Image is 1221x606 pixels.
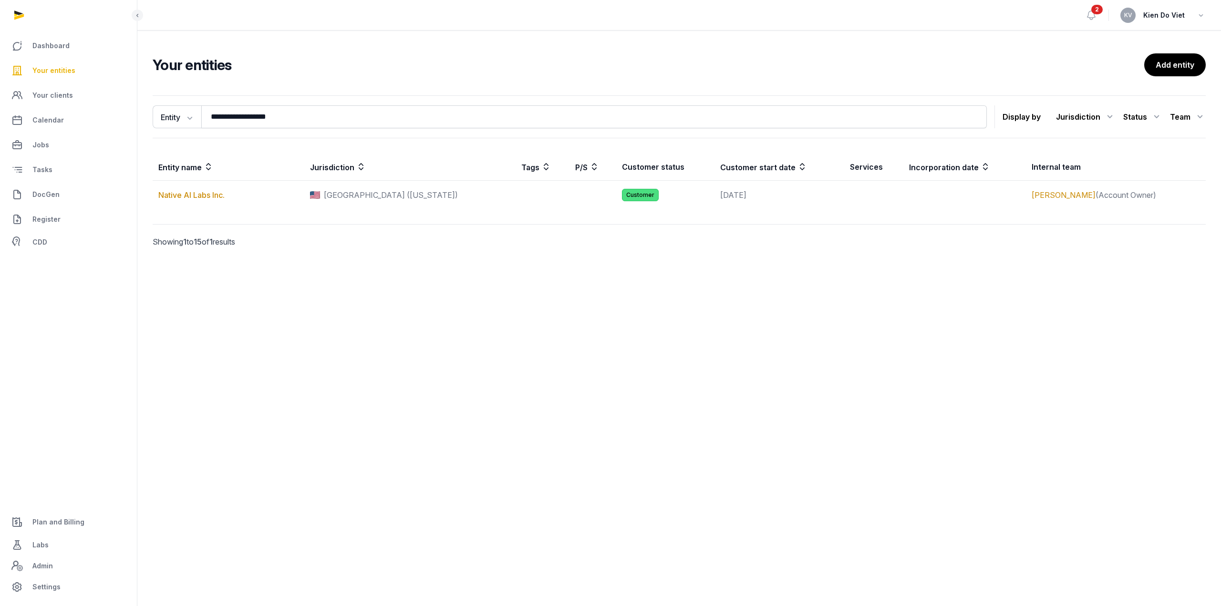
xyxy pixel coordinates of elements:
th: Jurisdiction [304,154,516,181]
a: CDD [8,233,129,252]
a: DocGen [8,183,129,206]
span: 1 [183,237,186,247]
span: Settings [32,581,61,593]
span: DocGen [32,189,60,200]
td: [DATE] [714,181,845,209]
span: Labs [32,539,49,551]
span: [GEOGRAPHIC_DATA] ([US_STATE]) [324,189,458,201]
a: Plan and Billing [8,511,129,534]
span: 15 [194,237,202,247]
span: KV [1124,12,1132,18]
span: Kien Do Viet [1143,10,1185,21]
span: CDD [32,236,47,248]
a: Tasks [8,158,129,181]
span: Admin [32,560,53,572]
a: Your clients [8,84,129,107]
th: Customer status [616,154,714,181]
button: KV [1120,8,1136,23]
a: Jobs [8,134,129,156]
th: Tags [516,154,570,181]
span: Calendar [32,114,64,126]
button: Entity [153,105,201,128]
span: Your clients [32,90,73,101]
p: Showing to of results [153,225,404,259]
a: Add entity [1144,53,1206,76]
div: Jurisdiction [1056,109,1116,124]
th: Services [844,154,903,181]
a: Settings [8,575,129,598]
span: 2 [1091,5,1103,14]
span: Dashboard [32,40,70,51]
h2: Your entities [153,56,1144,73]
span: Tasks [32,164,52,175]
th: Customer start date [714,154,845,181]
a: Calendar [8,109,129,132]
span: Register [32,214,61,225]
a: [PERSON_NAME] [1032,190,1096,200]
a: Native AI Labs Inc. [158,190,225,200]
span: Customer [622,189,659,201]
div: Team [1170,109,1206,124]
th: Internal team [1026,154,1206,181]
a: Register [8,208,129,231]
a: Dashboard [8,34,129,57]
th: Entity name [153,154,304,181]
a: Labs [8,534,129,556]
th: Incorporation date [903,154,1026,181]
a: Your entities [8,59,129,82]
th: P/S [569,154,616,181]
span: Jobs [32,139,49,151]
span: Plan and Billing [32,516,84,528]
p: Display by [1003,109,1041,124]
div: (Account Owner) [1032,189,1200,201]
span: 1 [209,237,213,247]
a: Admin [8,556,129,575]
span: Your entities [32,65,75,76]
div: Status [1123,109,1162,124]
